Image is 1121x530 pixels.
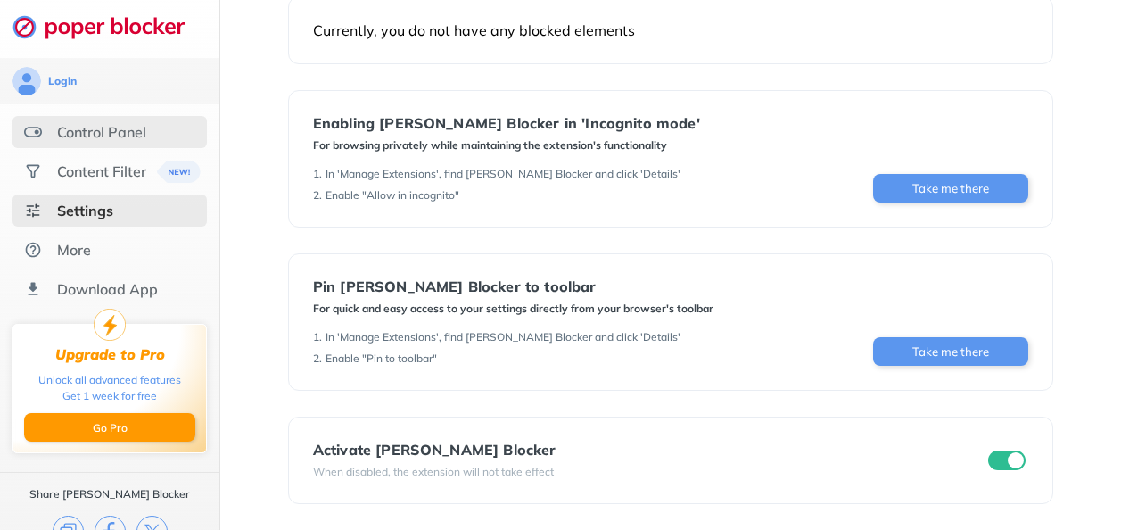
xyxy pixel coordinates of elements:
div: Activate [PERSON_NAME] Blocker [313,442,556,458]
div: When disabled, the extension will not take effect [313,465,556,479]
img: features.svg [24,123,42,141]
button: Take me there [873,174,1028,203]
div: Enable "Allow in incognito" [326,188,459,203]
div: Upgrade to Pro [55,346,165,363]
div: For quick and easy access to your settings directly from your browser's toolbar [313,302,713,316]
div: Login [48,74,77,88]
div: Control Panel [57,123,146,141]
div: Get 1 week for free [62,388,157,404]
div: Enable "Pin to toolbar" [326,352,437,366]
div: Share [PERSON_NAME] Blocker [29,487,190,501]
button: Take me there [873,337,1028,366]
div: Download App [57,280,158,298]
div: Enabling [PERSON_NAME] Blocker in 'Incognito mode' [313,115,700,131]
img: settings-selected.svg [24,202,42,219]
img: social.svg [24,162,42,180]
img: menuBanner.svg [156,161,200,183]
img: download-app.svg [24,280,42,298]
div: In 'Manage Extensions', find [PERSON_NAME] Blocker and click 'Details' [326,167,680,181]
div: Settings [57,202,113,219]
div: 1 . [313,167,322,181]
button: Go Pro [24,413,195,442]
div: 2 . [313,352,322,366]
div: More [57,241,91,259]
img: logo-webpage.svg [12,14,204,39]
div: Content Filter [57,162,146,180]
img: about.svg [24,241,42,259]
div: 1 . [313,330,322,344]
div: Unlock all advanced features [38,372,181,388]
img: avatar.svg [12,67,41,95]
div: In 'Manage Extensions', find [PERSON_NAME] Blocker and click 'Details' [326,330,680,344]
img: upgrade-to-pro.svg [94,309,126,341]
div: 2 . [313,188,322,203]
div: For browsing privately while maintaining the extension's functionality [313,138,700,153]
div: Currently, you do not have any blocked elements [313,21,1029,39]
div: Pin [PERSON_NAME] Blocker to toolbar [313,278,713,294]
